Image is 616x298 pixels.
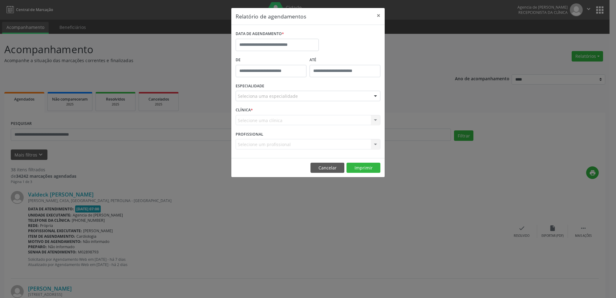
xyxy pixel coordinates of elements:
[236,55,306,65] label: De
[310,163,344,173] button: Cancelar
[236,29,284,39] label: DATA DE AGENDAMENTO
[372,8,385,23] button: Close
[236,105,253,115] label: CLÍNICA
[310,55,380,65] label: ATÉ
[238,93,298,99] span: Seleciona uma especialidade
[236,12,306,20] h5: Relatório de agendamentos
[346,163,380,173] button: Imprimir
[236,129,263,139] label: PROFISSIONAL
[236,81,264,91] label: ESPECIALIDADE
